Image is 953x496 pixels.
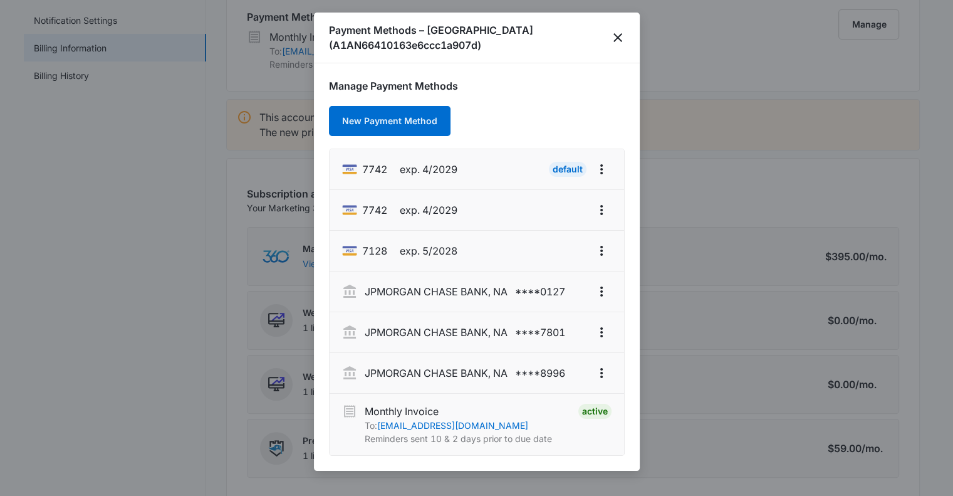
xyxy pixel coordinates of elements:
span: exp. 4/2029 [400,162,457,177]
h1: Payment Methods – [GEOGRAPHIC_DATA] (A1AN66410163e6ccc1a907d) [329,23,612,53]
p: Reminders sent 10 & 2 days prior to due date [365,432,552,445]
span: brandLabels.visa ending with [362,243,387,258]
span: exp. 5/2028 [400,243,457,258]
span: brandLabels.visa ending with [362,203,387,218]
div: Default [549,162,586,177]
p: JPMORGAN CHASE BANK, NA [365,366,508,381]
p: JPMORGAN CHASE BANK, NA [365,325,508,340]
button: actions.viewMore [591,241,612,261]
button: close [612,30,625,45]
p: Monthly Invoice [365,404,552,419]
button: New Payment Method [329,106,450,136]
button: actions.viewMore [591,200,612,220]
button: actions.viewMore [591,363,612,383]
span: exp. 4/2029 [400,203,457,218]
p: JPMORGAN CHASE BANK, NA [365,284,508,299]
button: actions.viewMore [591,282,612,302]
a: [EMAIL_ADDRESS][DOMAIN_NAME] [377,420,528,431]
h1: Manage Payment Methods [329,78,625,93]
button: actions.viewMore [591,159,612,179]
button: actions.viewMore [591,322,612,342]
div: Active [578,404,612,419]
span: brandLabels.visa ending with [362,162,387,177]
p: To: [365,419,552,432]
